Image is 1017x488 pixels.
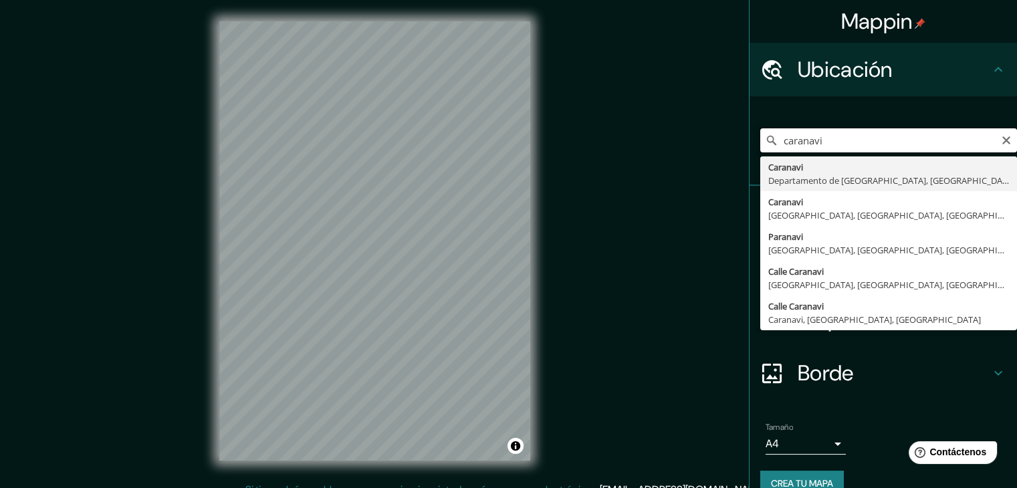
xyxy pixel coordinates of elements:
font: Caranavi [768,161,803,173]
canvas: Mapa [219,21,530,461]
font: A4 [766,437,779,451]
font: Tamaño [766,422,793,433]
font: Caranavi, [GEOGRAPHIC_DATA], [GEOGRAPHIC_DATA] [768,314,981,326]
div: Estilo [750,239,1017,293]
font: Paranavi [768,231,803,243]
div: Disposición [750,293,1017,346]
font: Caranavi [768,196,803,208]
font: Departamento de [GEOGRAPHIC_DATA], [GEOGRAPHIC_DATA] [768,174,1015,187]
div: Patas [750,186,1017,239]
button: Claro [1001,133,1012,146]
iframe: Lanzador de widgets de ayuda [898,436,1002,473]
font: Calle Caranavi [768,300,824,312]
font: Calle Caranavi [768,265,824,277]
input: Elige tu ciudad o zona [760,128,1017,152]
button: Activar o desactivar atribución [507,438,524,454]
img: pin-icon.png [915,18,925,29]
font: Borde [798,359,854,387]
div: Ubicación [750,43,1017,96]
div: Borde [750,346,1017,400]
font: Mappin [841,7,913,35]
div: A4 [766,433,846,455]
font: Ubicación [798,55,893,84]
